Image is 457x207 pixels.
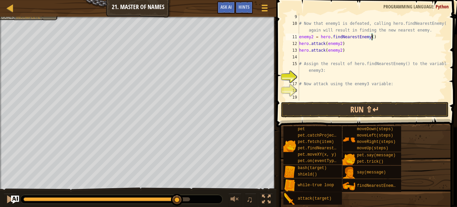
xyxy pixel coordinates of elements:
[217,1,235,14] button: Ask AI
[286,20,299,34] div: 10
[246,194,253,204] span: ♫
[286,13,299,20] div: 9
[298,196,332,201] span: attack(target)
[283,179,296,192] img: portrait.png
[298,140,334,144] span: pet.fetch(item)
[357,133,393,138] span: moveLeft(steps)
[298,146,363,151] span: pet.findNearestByType(type)
[286,81,299,87] div: 17
[260,193,273,207] button: Toggle fullscreen
[286,34,299,40] div: 11
[298,133,360,138] span: pet.catchProjectile(arrow)
[298,172,317,177] span: shield()
[286,40,299,47] div: 12
[298,127,305,132] span: pet
[281,102,449,117] button: Run ⇧↵
[298,152,336,157] span: pet.moveXY(x, y)
[383,3,433,10] span: Programming language
[286,47,299,54] div: 13
[298,159,360,163] span: pet.on(eventType, handler)
[239,4,250,10] span: Hints
[256,1,273,17] button: Show game menu
[228,193,242,207] button: Adjust volume
[11,196,19,204] button: Ask AI
[343,166,355,179] img: portrait.png
[220,4,232,10] span: Ask AI
[286,87,299,94] div: 18
[283,166,296,178] img: portrait.png
[357,146,388,151] span: moveUp(steps)
[283,140,296,152] img: portrait.png
[286,94,299,101] div: 19
[298,183,334,188] span: while-true loop
[245,193,256,207] button: ♫
[357,170,386,175] span: say(message)
[283,193,296,205] img: portrait.png
[286,54,299,60] div: 14
[436,3,449,10] span: Python
[357,140,395,144] span: moveRight(steps)
[286,74,299,81] div: 16
[357,153,395,158] span: pet.say(message)
[343,180,355,193] img: portrait.png
[433,3,436,10] span: :
[357,184,400,188] span: findNearestEnemy()
[343,153,355,166] img: portrait.png
[357,127,393,132] span: moveDown(steps)
[286,60,299,74] div: 15
[3,193,17,207] button: Ctrl + P: Pause
[343,133,355,146] img: portrait.png
[357,159,383,164] span: pet.trick()
[298,166,327,170] span: bash(target)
